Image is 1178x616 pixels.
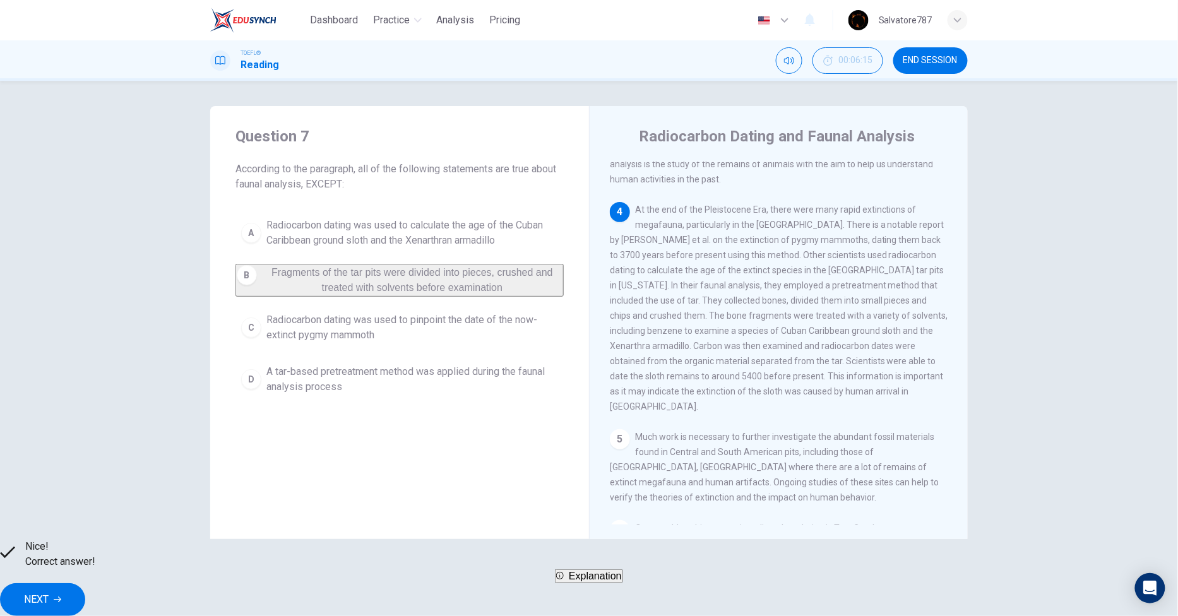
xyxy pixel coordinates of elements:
[437,13,475,28] span: Analysis
[235,162,564,192] span: According to the paragraph, all of the following statements are true about faunal analysis, EXCEPT:
[569,571,622,581] span: Explanation
[555,569,623,583] button: Explanation
[235,126,564,146] h4: Question 7
[271,267,553,293] span: Fragments of the tar pits were divided into pieces, crushed and treated with solvents before exam...
[848,10,869,30] img: Profile picture
[893,47,968,74] button: END SESSION
[485,9,526,32] button: Pricing
[610,202,630,222] div: 4
[25,539,95,554] span: Nice!
[838,56,872,66] span: 00:06:15
[640,126,915,146] h4: Radiocarbon Dating and Faunal Analysis
[879,13,932,28] div: Salvatore787
[210,8,277,33] img: EduSynch logo
[25,554,95,569] span: Correct answer!
[432,9,480,32] button: Analysis
[903,56,958,66] span: END SESSION
[1135,573,1165,603] div: Open Intercom Messenger
[235,264,564,297] button: BFragments of the tar pits were divided into pieces, crushed and treated with solvents before exa...
[610,204,948,412] span: At the end of the Pleistocene Era, there were many rapid extinctions of megafauna, particularly i...
[210,8,306,33] a: EduSynch logo
[311,13,359,28] span: Dashboard
[24,591,49,608] span: NEXT
[374,13,410,28] span: Practice
[776,47,802,74] div: Mute
[369,9,427,32] button: Practice
[610,520,630,540] div: 6
[241,49,261,57] span: TOEFL®
[610,432,939,502] span: Much work is necessary to further investigate the abundant fossil materials found in Central and ...
[756,16,772,25] img: en
[812,47,883,74] div: Hide
[237,265,257,285] div: B
[241,57,279,73] h1: Reading
[610,429,630,449] div: 5
[812,47,883,74] button: 00:06:15
[306,9,364,32] button: Dashboard
[490,13,521,28] span: Pricing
